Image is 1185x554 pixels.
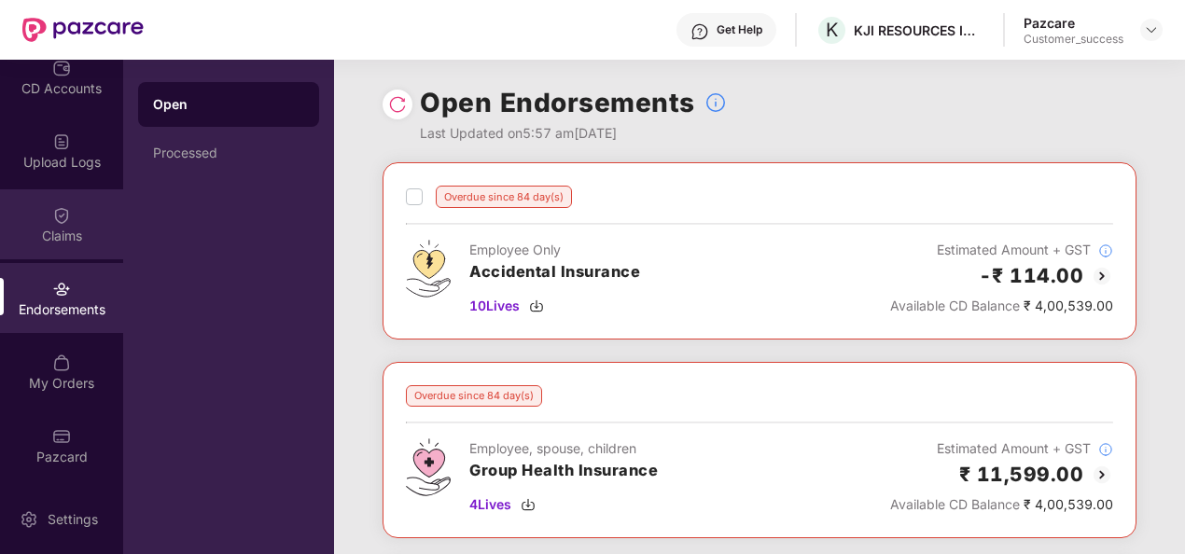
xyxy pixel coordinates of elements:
[52,59,71,77] img: svg+xml;base64,PHN2ZyBpZD0iQ0RfQWNjb3VudHMiIGRhdGEtbmFtZT0iQ0QgQWNjb3VudHMiIHhtbG5zPSJodHRwOi8vd3...
[52,206,71,225] img: svg+xml;base64,PHN2ZyBpZD0iQ2xhaW0iIHhtbG5zPSJodHRwOi8vd3d3LnczLm9yZy8yMDAwL3N2ZyIgd2lkdGg9IjIwIi...
[153,95,304,114] div: Open
[890,298,1020,313] span: Available CD Balance
[890,438,1113,459] div: Estimated Amount + GST
[959,459,1084,490] h2: ₹ 11,599.00
[22,18,144,42] img: New Pazcare Logo
[717,22,762,37] div: Get Help
[1024,32,1123,47] div: Customer_success
[420,82,695,123] h1: Open Endorsements
[469,438,658,459] div: Employee, spouse, children
[388,95,407,114] img: svg+xml;base64,PHN2ZyBpZD0iUmVsb2FkLTMyeDMyIiB4bWxucz0iaHR0cDovL3d3dy53My5vcmcvMjAwMC9zdmciIHdpZH...
[469,296,520,316] span: 10 Lives
[890,296,1113,316] div: ₹ 4,00,539.00
[469,260,640,284] h3: Accidental Insurance
[52,427,71,446] img: svg+xml;base64,PHN2ZyBpZD0iUGF6Y2FyZCIgeG1sbnM9Imh0dHA6Ly93d3cudzMub3JnLzIwMDAvc3ZnIiB3aWR0aD0iMj...
[52,353,71,372] img: svg+xml;base64,PHN2ZyBpZD0iTXlfT3JkZXJzIiBkYXRhLW5hbWU9Ik15IE9yZGVycyIgeG1sbnM9Imh0dHA6Ly93d3cudz...
[42,510,104,529] div: Settings
[1024,14,1123,32] div: Pazcare
[406,438,451,496] img: svg+xml;base64,PHN2ZyB4bWxucz0iaHR0cDovL3d3dy53My5vcmcvMjAwMC9zdmciIHdpZHRoPSI0Ny43MTQiIGhlaWdodD...
[436,186,572,208] div: Overdue since 84 day(s)
[890,494,1113,515] div: ₹ 4,00,539.00
[20,510,38,529] img: svg+xml;base64,PHN2ZyBpZD0iU2V0dGluZy0yMHgyMCIgeG1sbnM9Imh0dHA6Ly93d3cudzMub3JnLzIwMDAvc3ZnIiB3aW...
[890,496,1020,512] span: Available CD Balance
[406,240,451,298] img: svg+xml;base64,PHN2ZyB4bWxucz0iaHR0cDovL3d3dy53My5vcmcvMjAwMC9zdmciIHdpZHRoPSI0OS4zMjEiIGhlaWdodD...
[1144,22,1159,37] img: svg+xml;base64,PHN2ZyBpZD0iRHJvcGRvd24tMzJ4MzIiIHhtbG5zPSJodHRwOi8vd3d3LnczLm9yZy8yMDAwL3N2ZyIgd2...
[153,145,304,160] div: Processed
[826,19,838,41] span: K
[469,494,511,515] span: 4 Lives
[52,132,71,151] img: svg+xml;base64,PHN2ZyBpZD0iVXBsb2FkX0xvZ3MiIGRhdGEtbmFtZT0iVXBsb2FkIExvZ3MiIHhtbG5zPSJodHRwOi8vd3...
[890,240,1113,260] div: Estimated Amount + GST
[406,385,542,407] div: Overdue since 84 day(s)
[529,298,544,313] img: svg+xml;base64,PHN2ZyBpZD0iRG93bmxvYWQtMzJ4MzIiIHhtbG5zPSJodHRwOi8vd3d3LnczLm9yZy8yMDAwL3N2ZyIgd2...
[1091,464,1113,486] img: svg+xml;base64,PHN2ZyBpZD0iQmFjay0yMHgyMCIgeG1sbnM9Imh0dHA6Ly93d3cudzMub3JnLzIwMDAvc3ZnIiB3aWR0aD...
[704,91,727,114] img: svg+xml;base64,PHN2ZyBpZD0iSW5mb18tXzMyeDMyIiBkYXRhLW5hbWU9IkluZm8gLSAzMngzMiIgeG1sbnM9Imh0dHA6Ly...
[690,22,709,41] img: svg+xml;base64,PHN2ZyBpZD0iSGVscC0zMngzMiIgeG1sbnM9Imh0dHA6Ly93d3cudzMub3JnLzIwMDAvc3ZnIiB3aWR0aD...
[1098,243,1113,258] img: svg+xml;base64,PHN2ZyBpZD0iSW5mb18tXzMyeDMyIiBkYXRhLW5hbWU9IkluZm8gLSAzMngzMiIgeG1sbnM9Imh0dHA6Ly...
[420,123,727,144] div: Last Updated on 5:57 am[DATE]
[1091,265,1113,287] img: svg+xml;base64,PHN2ZyBpZD0iQmFjay0yMHgyMCIgeG1sbnM9Imh0dHA6Ly93d3cudzMub3JnLzIwMDAvc3ZnIiB3aWR0aD...
[469,459,658,483] h3: Group Health Insurance
[979,260,1084,291] h2: -₹ 114.00
[1098,442,1113,457] img: svg+xml;base64,PHN2ZyBpZD0iSW5mb18tXzMyeDMyIiBkYXRhLW5hbWU9IkluZm8gLSAzMngzMiIgeG1sbnM9Imh0dHA6Ly...
[52,280,71,298] img: svg+xml;base64,PHN2ZyBpZD0iRW5kb3JzZW1lbnRzIiB4bWxucz0iaHR0cDovL3d3dy53My5vcmcvMjAwMC9zdmciIHdpZH...
[521,497,536,512] img: svg+xml;base64,PHN2ZyBpZD0iRG93bmxvYWQtMzJ4MzIiIHhtbG5zPSJodHRwOi8vd3d3LnczLm9yZy8yMDAwL3N2ZyIgd2...
[469,240,640,260] div: Employee Only
[854,21,984,39] div: KJI RESOURCES INDIA PRIVATE LIMITED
